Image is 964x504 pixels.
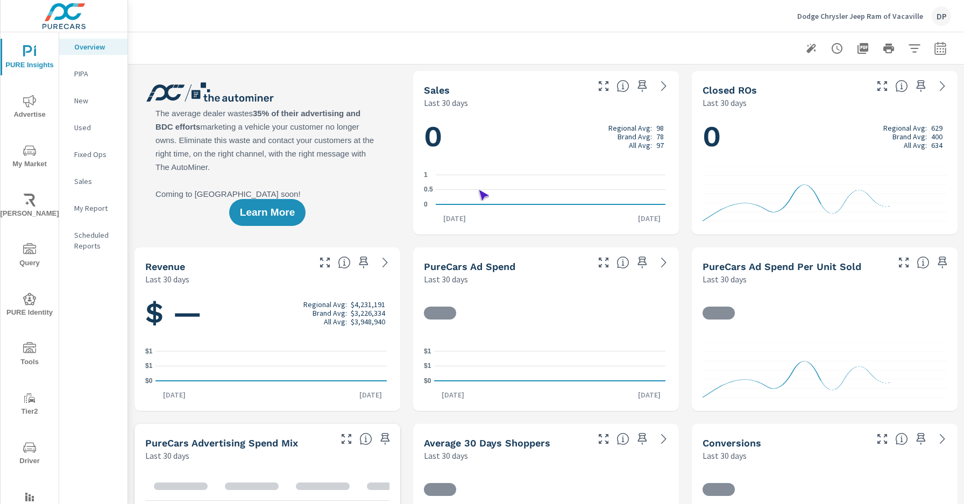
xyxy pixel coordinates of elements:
button: Generate Summary [800,38,822,59]
span: Tools [4,342,55,368]
button: Select Date Range [930,38,951,59]
p: Brand Avg: [618,132,652,141]
p: Last 30 days [424,273,468,286]
h5: PureCars Ad Spend [424,261,515,272]
h1: 0 [424,118,668,155]
p: Last 30 days [703,449,747,462]
p: [DATE] [436,213,473,224]
div: New [59,93,127,109]
p: Last 30 days [424,449,468,462]
div: Sales [59,173,127,189]
p: Last 30 days [424,96,468,109]
span: Learn More [240,208,295,217]
span: PURE Insights [4,45,55,72]
h1: 0 [703,118,947,155]
p: [DATE] [434,389,472,400]
span: Save this to your personalized report [634,254,651,271]
div: Used [59,119,127,136]
span: A rolling 30 day total of daily Shoppers on the dealership website, averaged over the selected da... [616,432,629,445]
span: This table looks at how you compare to the amount of budget you spend per channel as opposed to y... [359,432,372,445]
button: Make Fullscreen [595,254,612,271]
div: Overview [59,39,127,55]
a: See more details in report [377,254,394,271]
p: Last 30 days [145,449,189,462]
text: $0 [424,377,431,385]
button: Make Fullscreen [895,254,912,271]
span: Query [4,243,55,269]
p: All Avg: [629,141,652,150]
span: Tier2 [4,392,55,418]
button: Make Fullscreen [595,430,612,448]
div: My Report [59,200,127,216]
p: [DATE] [352,389,389,400]
text: 0 [424,201,428,208]
span: Save this to your personalized report [377,430,394,448]
span: Save this to your personalized report [634,77,651,95]
h5: Closed ROs [703,84,757,96]
span: Advertise [4,95,55,121]
span: Number of vehicles sold by the dealership over the selected date range. [Source: This data is sou... [616,80,629,93]
h5: PureCars Ad Spend Per Unit Sold [703,261,861,272]
p: 629 [931,124,942,132]
p: Fixed Ops [74,149,119,160]
a: See more details in report [655,77,672,95]
p: Regional Avg: [303,300,347,309]
button: "Export Report to PDF" [852,38,874,59]
span: Total sales revenue over the selected date range. [Source: This data is sourced from the dealer’s... [338,256,351,269]
button: Learn More [229,199,306,226]
p: My Report [74,203,119,214]
span: [PERSON_NAME] [4,194,55,220]
p: New [74,95,119,106]
span: Save this to your personalized report [634,430,651,448]
button: Make Fullscreen [338,430,355,448]
span: Total cost of media for all PureCars channels for the selected dealership group over the selected... [616,256,629,269]
a: See more details in report [934,430,951,448]
text: $1 [145,347,153,355]
p: Scheduled Reports [74,230,119,251]
div: DP [932,6,951,26]
a: See more details in report [655,430,672,448]
h1: $ — [145,295,389,331]
text: $1 [424,347,431,355]
text: $1 [424,363,431,370]
h5: Sales [424,84,450,96]
p: All Avg: [904,141,927,150]
span: The number of dealer-specified goals completed by a visitor. [Source: This data is provided by th... [895,432,908,445]
p: $3,948,940 [351,317,385,326]
p: Overview [74,41,119,52]
p: Last 30 days [145,273,189,286]
a: See more details in report [655,254,672,271]
span: Save this to your personalized report [912,77,930,95]
p: 98 [656,124,664,132]
a: See more details in report [934,77,951,95]
p: Regional Avg: [608,124,652,132]
p: Dodge Chrysler Jeep Ram of Vacaville [797,11,923,21]
button: Apply Filters [904,38,925,59]
div: Fixed Ops [59,146,127,162]
text: 1 [424,171,428,179]
button: Make Fullscreen [595,77,612,95]
span: Number of Repair Orders Closed by the selected dealership group over the selected time range. [So... [895,80,908,93]
text: 0.5 [424,186,433,194]
h5: Revenue [145,261,185,272]
div: Scheduled Reports [59,227,127,254]
p: All Avg: [324,317,347,326]
span: Save this to your personalized report [355,254,372,271]
h5: PureCars Advertising Spend Mix [145,437,298,449]
p: 400 [931,132,942,141]
button: Make Fullscreen [316,254,334,271]
p: 97 [656,141,664,150]
h5: Average 30 Days Shoppers [424,437,550,449]
p: Sales [74,176,119,187]
p: Last 30 days [703,96,747,109]
p: [DATE] [630,213,668,224]
p: Brand Avg: [892,132,927,141]
p: 634 [931,141,942,150]
span: Average cost of advertising per each vehicle sold at the dealer over the selected date range. The... [917,256,930,269]
button: Make Fullscreen [874,77,891,95]
h5: Conversions [703,437,761,449]
p: [DATE] [155,389,193,400]
span: Save this to your personalized report [934,254,951,271]
p: Last 30 days [703,273,747,286]
span: Driver [4,441,55,467]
